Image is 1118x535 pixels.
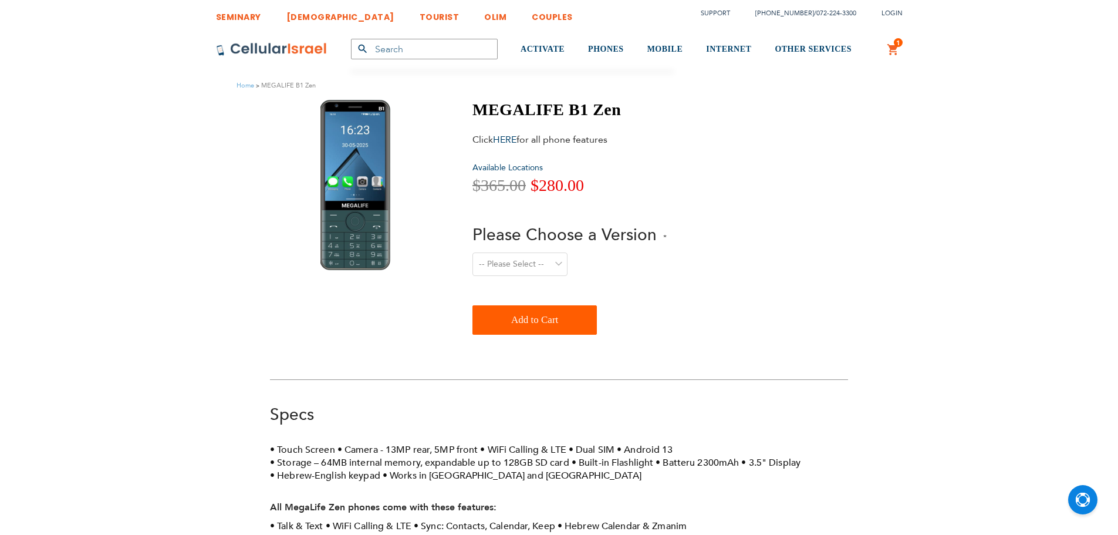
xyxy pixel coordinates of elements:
span: Add to Cart [511,308,558,332]
li: / [744,5,856,22]
li: Talk & Text [270,520,323,533]
a: Support [701,9,730,18]
span: ACTIVATE [521,45,565,53]
li: Built-in Flashlight [572,456,654,469]
a: HERE [493,133,516,146]
a: OTHER SERVICES [775,28,852,72]
a: 1 [887,43,900,57]
li: Camera - 13MP rear, 5MP front [337,443,478,456]
button: Add to Cart [472,305,597,335]
img: Cellular Israel Logo [216,42,327,56]
a: 072-224-3300 [816,9,856,18]
li: WiFi Calling & LTE [480,443,566,456]
span: INTERNET [706,45,751,53]
li: Hebrew-English keypad [270,469,380,482]
a: [DEMOGRAPHIC_DATA] [286,3,394,25]
a: ACTIVATE [521,28,565,72]
input: Search [351,39,498,59]
li: Touch Screen [270,443,335,456]
li: 3.5" Display [741,456,800,469]
a: TOURIST [420,3,460,25]
a: PHONES [588,28,624,72]
a: OLIM [484,3,506,25]
a: Home [237,81,254,90]
a: Specs [270,403,314,426]
span: MOBILE [647,45,683,53]
li: Hebrew Calendar & Zmanim [558,520,687,533]
span: $280.00 [531,176,584,194]
a: [PHONE_NUMBER] [755,9,814,18]
span: 1 [896,38,900,48]
li: Dual SIM [569,443,614,456]
li: MEGALIFE B1 Zen [254,80,316,91]
li: Works in [GEOGRAPHIC_DATA] and [GEOGRAPHIC_DATA] [383,469,641,482]
div: Click for all phone features [472,133,654,146]
li: Batteru 2300mAh [656,456,739,469]
span: OTHER SERVICES [775,45,852,53]
span: Login [881,9,903,18]
a: INTERNET [706,28,751,72]
li: Storage – 64MB internal memory, expandable up to 128GB SD card [270,456,569,469]
li: Sync: Contacts, Calendar, Keep [414,520,555,533]
a: SEMINARY [216,3,261,25]
a: Available Locations [472,162,543,173]
a: MOBILE [647,28,683,72]
img: MEGALIFE B1 Zen [320,100,390,270]
h1: MEGALIFE B1 Zen [472,100,667,120]
span: Please Choose a Version [472,224,657,246]
li: WiFi Calling & LTE [326,520,411,533]
a: COUPLES [532,3,573,25]
span: $365.00 [472,176,526,194]
li: Android 13 [617,443,673,456]
strong: All MegaLife Zen phones come with these features: [270,501,496,514]
span: PHONES [588,45,624,53]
